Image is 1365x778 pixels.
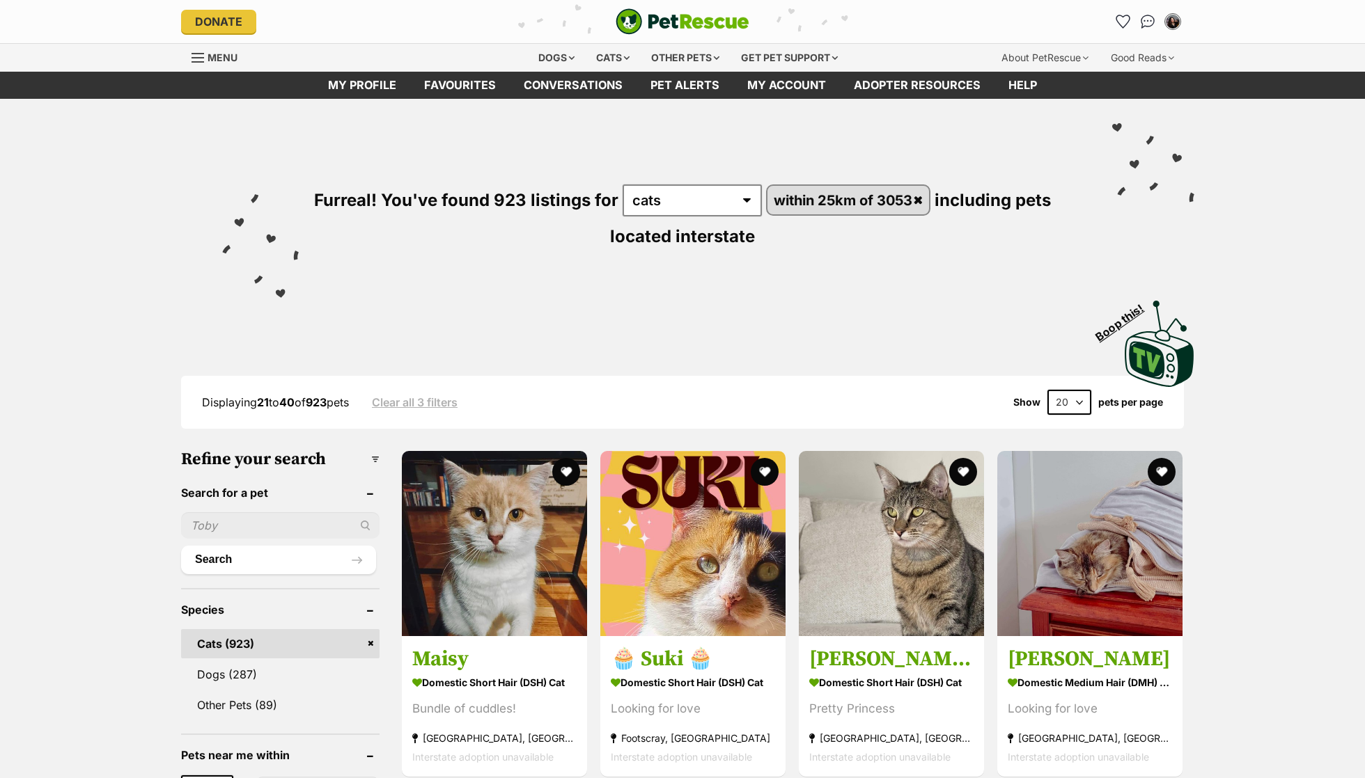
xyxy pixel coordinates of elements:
a: 🧁 Suki 🧁 Domestic Short Hair (DSH) Cat Looking for love Footscray, [GEOGRAPHIC_DATA] Interstate a... [600,635,786,777]
button: favourite [552,458,580,486]
span: Interstate adoption unavailable [809,751,951,763]
strong: Footscray, [GEOGRAPHIC_DATA] [611,729,775,747]
h3: Refine your search [181,450,380,469]
div: Dogs [529,44,584,72]
input: Toby [181,512,380,539]
div: Bundle of cuddles! [412,699,577,718]
span: Menu [208,51,237,63]
a: Favourites [1111,10,1134,33]
a: Donate [181,10,256,33]
button: favourite [1148,458,1176,486]
a: within 25km of 3053 [767,186,930,214]
a: Adopter resources [840,72,994,99]
strong: Domestic Short Hair (DSH) Cat [412,672,577,692]
header: Pets near me within [181,749,380,761]
a: Maisy Domestic Short Hair (DSH) Cat Bundle of cuddles! [GEOGRAPHIC_DATA], [GEOGRAPHIC_DATA] Inter... [402,635,587,777]
strong: [GEOGRAPHIC_DATA], [GEOGRAPHIC_DATA] [412,729,577,747]
a: Menu [192,44,247,69]
button: My account [1162,10,1184,33]
a: Help [994,72,1051,99]
strong: 21 [257,395,269,409]
h3: Maisy [412,646,577,672]
img: 🧁 Suki 🧁 - Domestic Short Hair (DSH) Cat [600,451,786,636]
strong: Domestic Short Hair (DSH) Cat [809,672,974,692]
span: Interstate adoption unavailable [1008,751,1149,763]
label: pets per page [1098,397,1163,408]
button: favourite [949,458,977,486]
a: Clear all 3 filters [372,396,458,408]
img: Maggie - Domestic Medium Hair (DMH) Cat [997,451,1183,636]
a: Favourites [410,72,510,99]
span: Boop this! [1093,293,1157,343]
div: About PetRescue [992,44,1098,72]
a: Other Pets (89) [181,690,380,720]
img: Duong Do (Freya) profile pic [1166,15,1180,29]
span: including pets located interstate [610,190,1051,246]
a: PetRescue [616,8,749,35]
span: Show [1013,397,1040,408]
img: chat-41dd97257d64d25036548639549fe6c8038ab92f7586957e7f3b1b290dea8141.svg [1141,15,1155,29]
button: favourite [751,458,779,486]
a: [PERSON_NAME] 🎀 Domestic Short Hair (DSH) Cat Pretty Princess [GEOGRAPHIC_DATA], [GEOGRAPHIC_DATA... [799,635,984,777]
span: Interstate adoption unavailable [611,751,752,763]
a: Dogs (287) [181,660,380,689]
a: Conversations [1137,10,1159,33]
header: Search for a pet [181,486,380,499]
div: Looking for love [1008,699,1172,718]
a: My profile [314,72,410,99]
a: Pet alerts [637,72,733,99]
strong: Domestic Short Hair (DSH) Cat [611,672,775,692]
strong: 40 [279,395,295,409]
a: [PERSON_NAME] Domestic Medium Hair (DMH) Cat Looking for love [GEOGRAPHIC_DATA], [GEOGRAPHIC_DATA... [997,635,1183,777]
button: Search [181,546,376,573]
header: Species [181,603,380,616]
div: Pretty Princess [809,699,974,718]
div: Get pet support [731,44,848,72]
a: Cats (923) [181,629,380,658]
div: Good Reads [1101,44,1184,72]
img: Maisy - Domestic Short Hair (DSH) Cat [402,451,587,636]
a: Boop this! [1125,288,1194,390]
h3: [PERSON_NAME] 🎀 [809,646,974,672]
span: Displaying to of pets [202,395,349,409]
img: Cleo 🎀 - Domestic Short Hair (DSH) Cat [799,451,984,636]
strong: [GEOGRAPHIC_DATA], [GEOGRAPHIC_DATA] [1008,729,1172,747]
img: logo-cat-932fe2b9b8326f06289b0f2fb663e598f794de774fb13d1741a6617ecf9a85b4.svg [616,8,749,35]
h3: 🧁 Suki 🧁 [611,646,775,672]
a: My account [733,72,840,99]
strong: Domestic Medium Hair (DMH) Cat [1008,672,1172,692]
div: Other pets [641,44,729,72]
span: Interstate adoption unavailable [412,751,554,763]
h3: [PERSON_NAME] [1008,646,1172,672]
strong: 923 [306,395,327,409]
span: Furreal! You've found 923 listings for [314,190,618,210]
ul: Account quick links [1111,10,1184,33]
div: Cats [586,44,639,72]
strong: [GEOGRAPHIC_DATA], [GEOGRAPHIC_DATA] [809,729,974,747]
img: PetRescue TV logo [1125,301,1194,387]
a: conversations [510,72,637,99]
div: Looking for love [611,699,775,718]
